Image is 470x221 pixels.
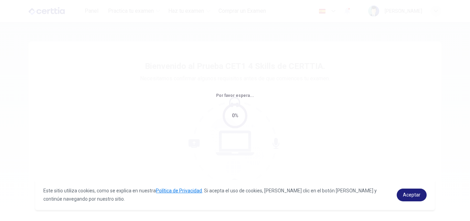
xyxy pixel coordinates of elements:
[43,188,377,202] span: Este sitio utiliza cookies, como se explica en nuestra . Si acepta el uso de cookies, [PERSON_NAM...
[232,112,238,120] div: 0%
[403,192,420,198] span: Aceptar
[216,93,254,98] span: Por favor espera...
[35,180,435,210] div: cookieconsent
[156,188,202,193] a: Política de Privacidad
[397,189,427,201] a: dismiss cookie message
